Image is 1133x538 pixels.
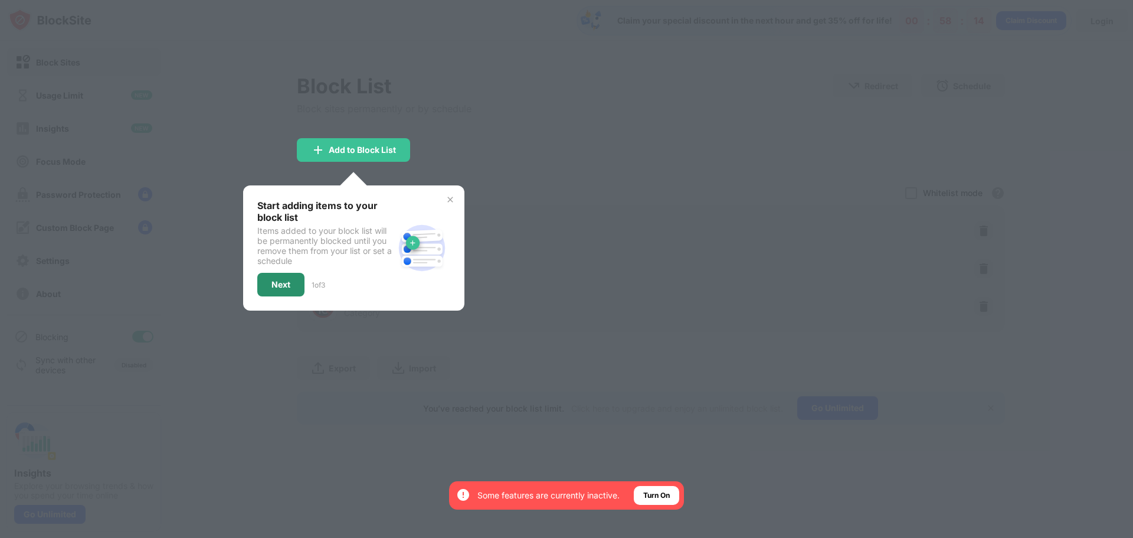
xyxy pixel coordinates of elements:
img: error-circle-white.svg [456,488,470,502]
div: Some features are currently inactive. [477,490,620,501]
div: Start adding items to your block list [257,200,394,223]
div: Turn On [643,490,670,501]
img: block-site.svg [394,220,450,276]
div: Add to Block List [329,145,396,155]
div: Next [271,280,290,289]
div: 1 of 3 [312,281,325,289]
img: x-button.svg [446,195,455,204]
div: Items added to your block list will be permanently blocked until you remove them from your list o... [257,226,394,266]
